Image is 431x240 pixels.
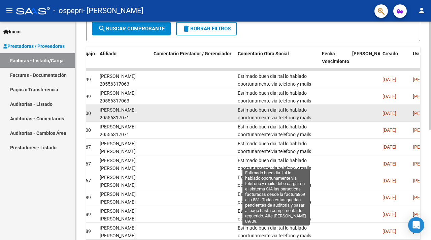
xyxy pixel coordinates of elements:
[380,47,410,76] datatable-header-cell: Creado
[238,73,314,217] span: Estimado buen dìa: tal lo hablado oportunamente via telefono y mails debe cargar en el sistema SI...
[77,47,97,76] datatable-header-cell: Legajo
[100,51,117,56] span: Afiliado
[53,3,83,18] span: - ospepri
[100,157,148,180] div: [PERSON_NAME] [PERSON_NAME] 20571886929
[383,77,396,82] span: [DATE]
[100,190,148,213] div: [PERSON_NAME] [PERSON_NAME] 20571886910
[418,6,426,14] mat-icon: person
[383,229,396,234] span: [DATE]
[97,47,151,76] datatable-header-cell: Afiliado
[176,22,237,35] button: Borrar Filtros
[322,51,349,64] span: Fecha Vencimiento
[238,107,314,174] span: Estimado buen dìa: tal lo hablado oportunamente via telefono y mails debe cargar en el sistema SI...
[235,47,319,76] datatable-header-cell: Comentario Obra Social
[350,47,380,76] datatable-header-cell: Fecha Confimado
[383,195,396,200] span: [DATE]
[92,22,171,35] button: Buscar Comprobante
[383,111,396,116] span: [DATE]
[3,42,65,50] span: Prestadores / Proveedores
[383,212,396,217] span: [DATE]
[100,140,148,163] div: [PERSON_NAME] [PERSON_NAME] 20571886929
[100,72,148,88] div: [PERSON_NAME] 20556317063
[238,141,314,208] span: Estimado buen dìa: tal lo hablado oportunamente via telefono y mails debe cargar en el sistema SI...
[352,51,389,56] span: [PERSON_NAME]
[80,51,95,56] span: Legajo
[98,25,106,33] mat-icon: search
[154,51,231,56] span: Comentario Prestador / Gerenciador
[182,26,231,32] span: Borrar Filtros
[238,51,289,56] span: Comentario Obra Social
[151,47,235,76] datatable-header-cell: Comentario Prestador / Gerenciador
[3,28,21,35] span: Inicio
[100,174,148,197] div: [PERSON_NAME] [PERSON_NAME] 20571886929
[182,25,190,33] mat-icon: delete
[408,217,424,233] div: Open Intercom Messenger
[100,207,148,230] div: [PERSON_NAME] [PERSON_NAME] 20571886910
[5,6,13,14] mat-icon: menu
[83,3,143,18] span: - [PERSON_NAME]
[383,51,398,56] span: Creado
[100,89,148,105] div: [PERSON_NAME] 20556317063
[383,161,396,167] span: [DATE]
[100,106,148,122] div: [PERSON_NAME] 20556317071
[238,124,314,191] span: Estimado buen dìa: tal lo hablado oportunamente via telefono y mails debe cargar en el sistema SI...
[383,94,396,99] span: [DATE]
[238,90,314,157] span: Estimado buen dìa: tal lo hablado oportunamente via telefono y mails debe cargar en el sistema SI...
[383,178,396,183] span: [DATE]
[383,127,396,133] span: [DATE]
[319,47,350,76] datatable-header-cell: Fecha Vencimiento
[413,51,429,56] span: Usuario
[98,26,165,32] span: Buscar Comprobante
[100,123,148,139] div: [PERSON_NAME] 20556317071
[383,144,396,150] span: [DATE]
[238,158,314,224] span: Estimado buen dìa: tal lo hablado oportunamente via telefono y mails debe cargar en el sistema SI...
